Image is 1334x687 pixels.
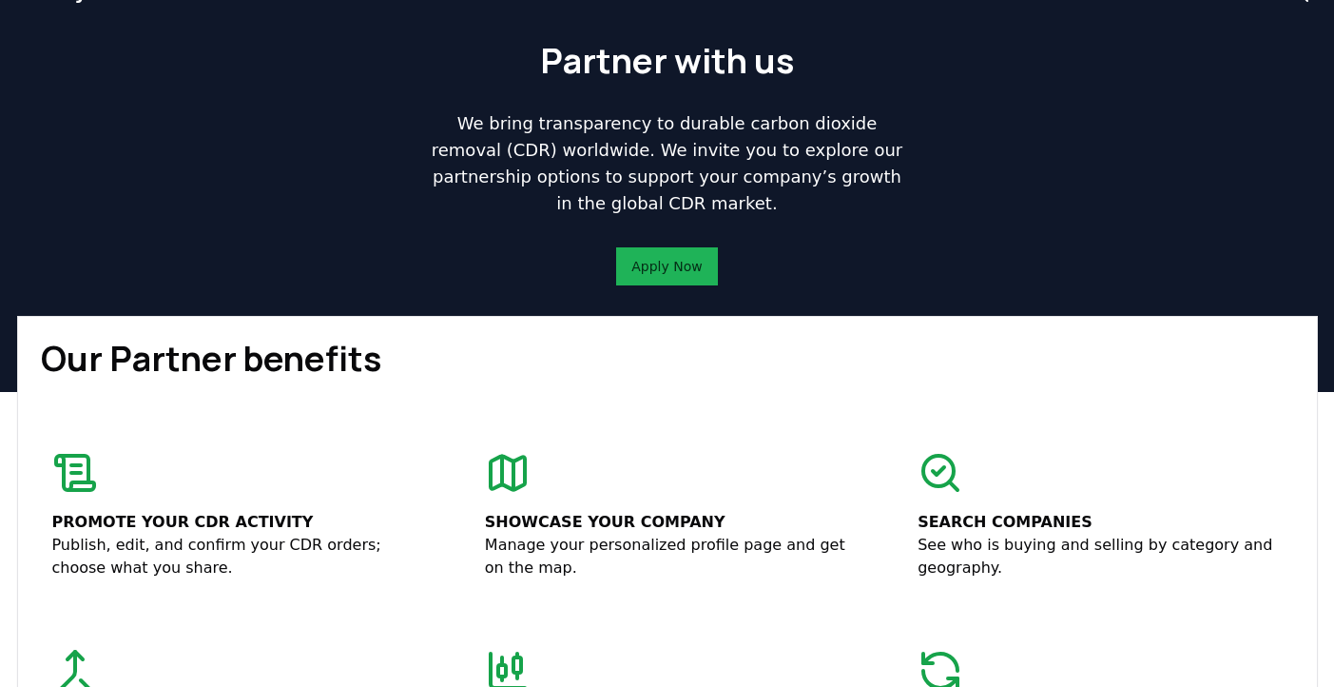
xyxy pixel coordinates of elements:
h1: Partner with us [540,42,794,80]
p: Publish, edit, and confirm your CDR orders; choose what you share. [52,534,416,579]
button: Apply Now [616,247,717,285]
p: Promote your CDR activity [52,511,416,534]
p: See who is buying and selling by category and geography. [918,534,1282,579]
p: We bring transparency to durable carbon dioxide removal (CDR) worldwide. We invite you to explore... [424,110,911,217]
p: Search companies [918,511,1282,534]
a: Apply Now [631,257,702,276]
h1: Our Partner benefits [41,340,1294,378]
p: Showcase your company [485,511,849,534]
p: Manage your personalized profile page and get on the map. [485,534,849,579]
